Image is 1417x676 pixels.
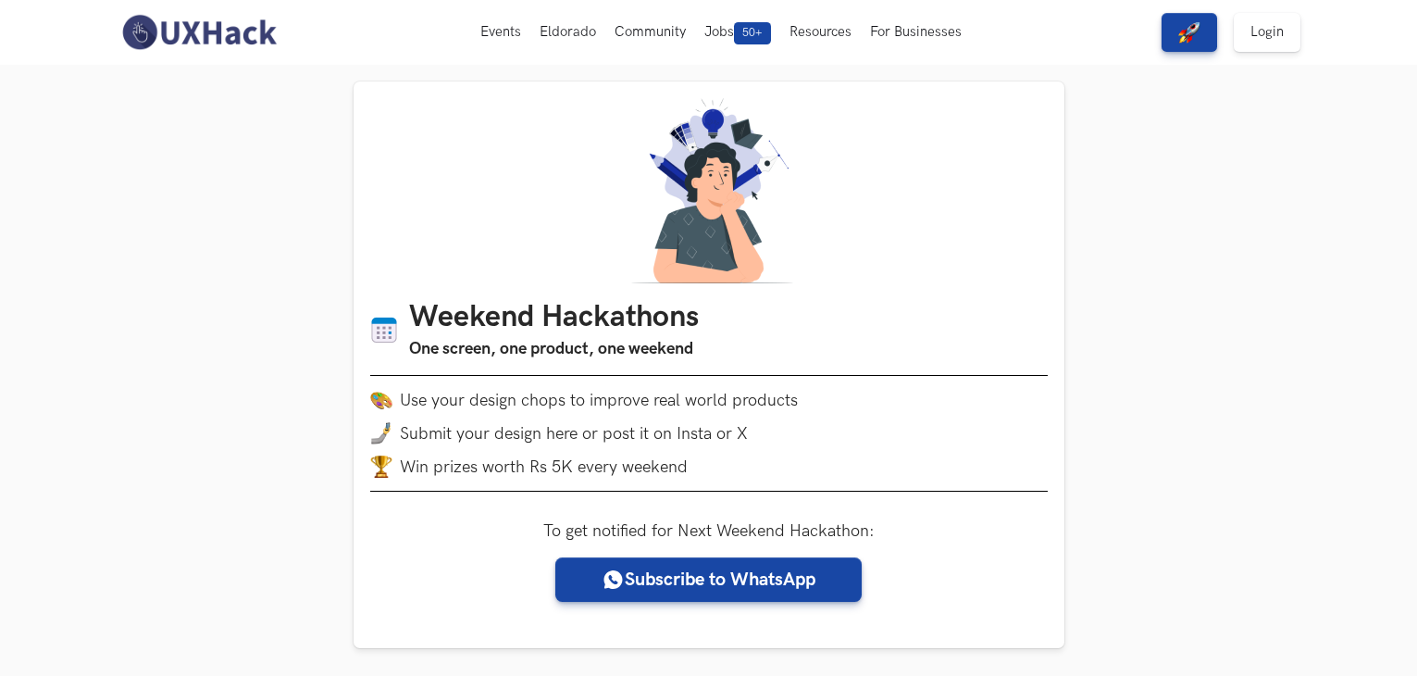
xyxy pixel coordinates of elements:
span: 50+ [734,22,771,44]
h3: One screen, one product, one weekend [409,336,699,362]
li: Use your design chops to improve real world products [370,389,1048,411]
img: trophy.png [370,456,392,478]
h1: Weekend Hackathons [409,300,699,336]
label: To get notified for Next Weekend Hackathon: [543,521,875,541]
img: UXHack-logo.png [117,13,281,52]
a: Subscribe to WhatsApp [555,557,862,602]
span: Submit your design here or post it on Insta or X [400,424,748,444]
img: Calendar icon [370,316,398,344]
img: A designer thinking [620,98,798,283]
img: palette.png [370,389,392,411]
a: Login [1234,13,1300,52]
img: rocket [1178,21,1200,44]
img: mobile-in-hand.png [370,422,392,444]
li: Win prizes worth Rs 5K every weekend [370,456,1048,478]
